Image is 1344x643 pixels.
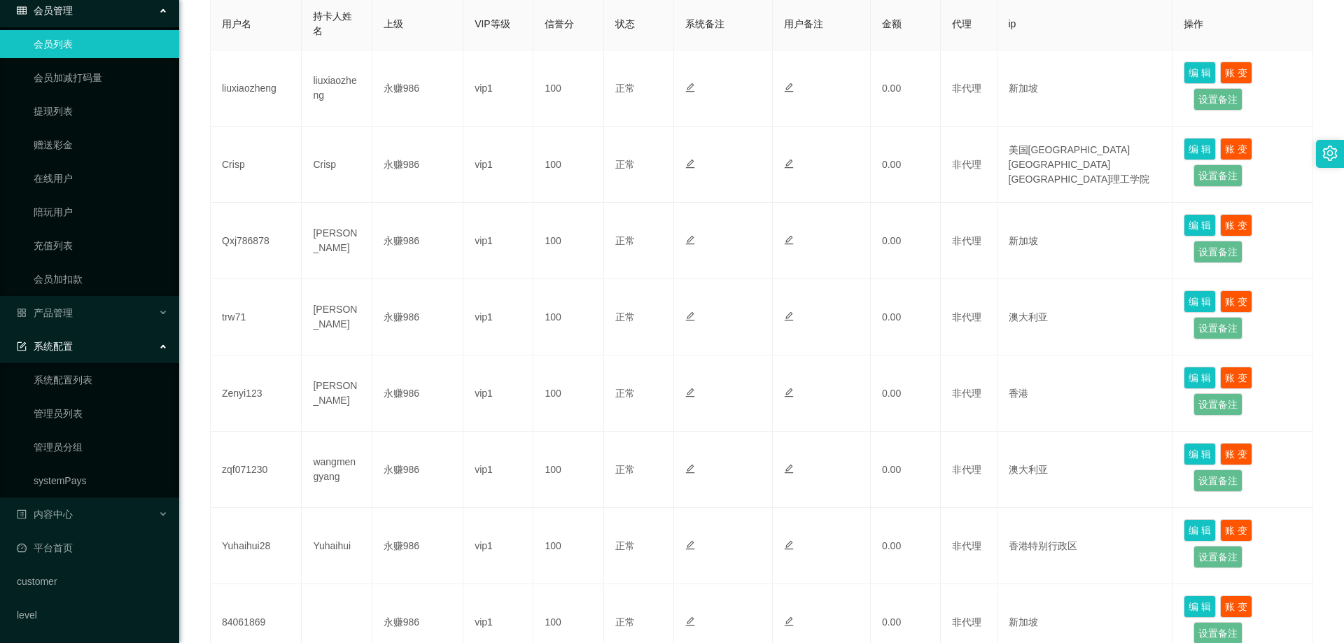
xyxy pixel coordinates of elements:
[615,159,635,170] span: 正常
[1220,62,1252,84] button: 账 变
[784,540,794,550] i: 图标: edit
[533,355,603,432] td: 100
[1184,367,1216,389] button: 编 辑
[1184,595,1216,618] button: 编 辑
[685,159,695,169] i: 图标: edit
[17,567,168,595] a: customer
[952,616,981,628] span: 非代理
[463,508,533,584] td: vip1
[685,540,695,550] i: 图标: edit
[302,127,372,203] td: Crisp
[784,311,794,321] i: 图标: edit
[211,508,302,584] td: Yuhaihui28
[615,616,635,628] span: 正常
[685,616,695,626] i: 图标: edit
[34,30,168,58] a: 会员列表
[302,50,372,127] td: liuxiaozheng
[952,311,981,323] span: 非代理
[784,235,794,245] i: 图标: edit
[533,50,603,127] td: 100
[17,601,168,629] a: level
[952,464,981,475] span: 非代理
[384,18,403,29] span: 上级
[34,198,168,226] a: 陪玩用户
[784,388,794,397] i: 图标: edit
[17,534,168,562] a: 图标: dashboard平台首页
[952,235,981,246] span: 非代理
[615,388,635,399] span: 正常
[533,508,603,584] td: 100
[211,432,302,508] td: zqf071230
[685,464,695,474] i: 图标: edit
[1193,88,1242,111] button: 设置备注
[1220,519,1252,542] button: 账 变
[615,18,635,29] span: 状态
[1220,595,1252,618] button: 账 变
[685,311,695,321] i: 图标: edit
[1193,546,1242,568] button: 设置备注
[1184,18,1203,29] span: 操作
[17,307,73,318] span: 产品管理
[1184,214,1216,236] button: 编 辑
[475,18,510,29] span: VIP等级
[1184,62,1216,84] button: 编 辑
[211,127,302,203] td: Crisp
[302,355,372,432] td: [PERSON_NAME]
[302,203,372,279] td: [PERSON_NAME]
[17,308,27,318] i: 图标: appstore-o
[17,509,73,520] span: 内容中心
[784,464,794,474] i: 图标: edit
[463,203,533,279] td: vip1
[871,279,941,355] td: 0.00
[1184,443,1216,465] button: 编 辑
[615,235,635,246] span: 正常
[222,18,251,29] span: 用户名
[1184,138,1216,160] button: 编 辑
[372,432,463,508] td: 永赚986
[34,164,168,192] a: 在线用户
[463,279,533,355] td: vip1
[17,341,73,352] span: 系统配置
[1220,443,1252,465] button: 账 变
[533,279,603,355] td: 100
[1322,146,1338,161] i: 图标: setting
[1220,214,1252,236] button: 账 变
[34,400,168,428] a: 管理员列表
[871,127,941,203] td: 0.00
[997,279,1173,355] td: 澳大利亚
[1220,367,1252,389] button: 账 变
[952,388,981,399] span: 非代理
[34,64,168,92] a: 会员加减打码量
[952,83,981,94] span: 非代理
[211,355,302,432] td: Zenyi123
[463,355,533,432] td: vip1
[34,467,168,495] a: systemPays
[871,508,941,584] td: 0.00
[1220,138,1252,160] button: 账 变
[685,388,695,397] i: 图标: edit
[871,355,941,432] td: 0.00
[372,50,463,127] td: 永赚986
[997,508,1173,584] td: 香港特别行政区
[302,279,372,355] td: [PERSON_NAME]
[685,83,695,92] i: 图标: edit
[34,131,168,159] a: 赠送彩金
[1220,290,1252,313] button: 账 变
[463,127,533,203] td: vip1
[1184,290,1216,313] button: 编 辑
[615,311,635,323] span: 正常
[533,127,603,203] td: 100
[615,464,635,475] span: 正常
[784,18,823,29] span: 用户备注
[372,279,463,355] td: 永赚986
[1193,241,1242,263] button: 设置备注
[997,432,1173,508] td: 澳大利亚
[685,18,724,29] span: 系统备注
[34,366,168,394] a: 系统配置列表
[784,83,794,92] i: 图标: edit
[463,50,533,127] td: vip1
[17,509,27,519] i: 图标: profile
[1009,18,1016,29] span: ip
[1193,317,1242,339] button: 设置备注
[997,203,1173,279] td: 新加坡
